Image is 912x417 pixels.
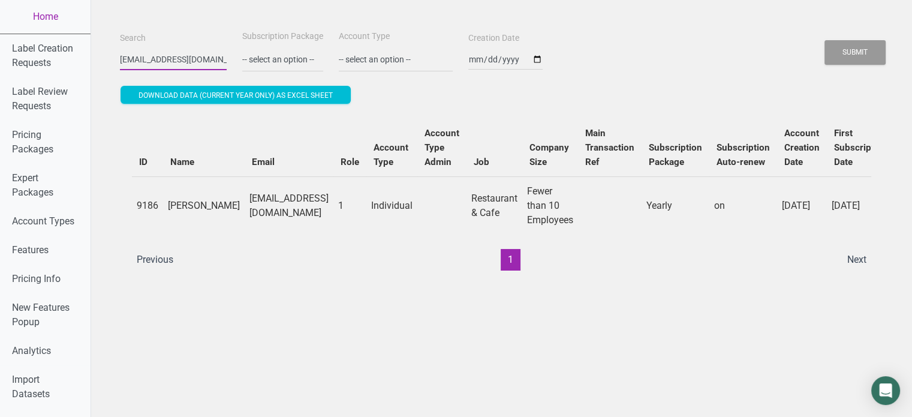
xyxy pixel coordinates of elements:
b: Account Creation Date [784,128,820,167]
label: Subscription Package [242,31,323,43]
b: Account Type [374,142,408,167]
b: Company Size [529,142,569,167]
b: Role [341,157,359,167]
td: on [709,176,777,235]
td: 9186 [132,176,163,235]
button: 1 [501,249,520,271]
div: Open Intercom Messenger [871,376,900,405]
td: Restaurant & Cafe [466,176,522,235]
td: Individual [366,176,417,235]
td: [PERSON_NAME] [163,176,245,235]
td: [DATE] [777,176,827,235]
span: Download data (current year only) as excel sheet [139,91,333,100]
button: Submit [824,40,886,65]
b: ID [139,157,148,167]
td: Fewer than 10 Employees [522,176,578,235]
label: Account Type [339,31,390,43]
b: Email [252,157,275,167]
label: Search [120,32,146,44]
td: [DATE] [827,176,895,235]
b: Account Type Admin [425,128,459,167]
label: Creation Date [468,32,519,44]
td: [EMAIL_ADDRESS][DOMAIN_NAME] [245,176,333,235]
b: Name [170,157,194,167]
b: Job [474,157,489,167]
b: First Subscription Date [834,128,887,167]
div: Page navigation example [132,249,871,271]
b: Main Transaction Ref [585,128,634,167]
b: Subscription Auto-renew [717,142,770,167]
td: 1 [333,176,366,235]
button: Download data (current year only) as excel sheet [121,86,351,104]
b: Subscription Package [649,142,702,167]
div: Users [120,107,883,283]
td: Yearly [642,176,709,235]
